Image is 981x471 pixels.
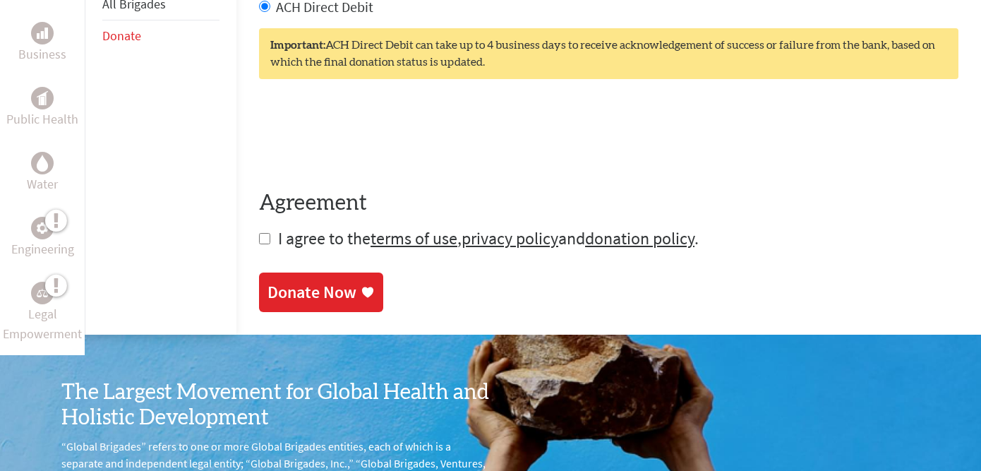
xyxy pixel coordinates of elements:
iframe: reCAPTCHA [259,107,474,162]
div: Donate Now [267,281,356,304]
div: Legal Empowerment [31,282,54,304]
a: donation policy [585,227,694,249]
img: Water [37,155,48,172]
a: privacy policy [462,227,558,249]
a: terms of use [371,227,457,249]
div: Engineering [31,217,54,239]
p: Legal Empowerment [3,304,82,344]
a: EngineeringEngineering [11,217,74,259]
img: Engineering [37,222,48,234]
div: Water [31,152,54,174]
div: Business [31,22,54,44]
a: WaterWater [27,152,58,194]
div: Public Health [31,87,54,109]
a: BusinessBusiness [18,22,66,64]
a: Donate Now [259,273,383,312]
div: ACH Direct Debit can take up to 4 business days to receive acknowledgement of success or failure ... [259,28,958,79]
span: I agree to the , and . [278,227,699,249]
li: Donate [102,20,219,52]
img: Legal Empowerment [37,289,48,297]
h3: The Largest Movement for Global Health and Holistic Development [61,380,490,431]
p: Water [27,174,58,194]
img: Business [37,28,48,39]
a: Public HealthPublic Health [6,87,78,129]
strong: Important: [270,40,325,51]
p: Business [18,44,66,64]
p: Engineering [11,239,74,259]
img: Public Health [37,91,48,105]
a: Legal EmpowermentLegal Empowerment [3,282,82,344]
h4: Agreement [259,191,958,216]
p: Public Health [6,109,78,129]
a: Donate [102,28,141,44]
